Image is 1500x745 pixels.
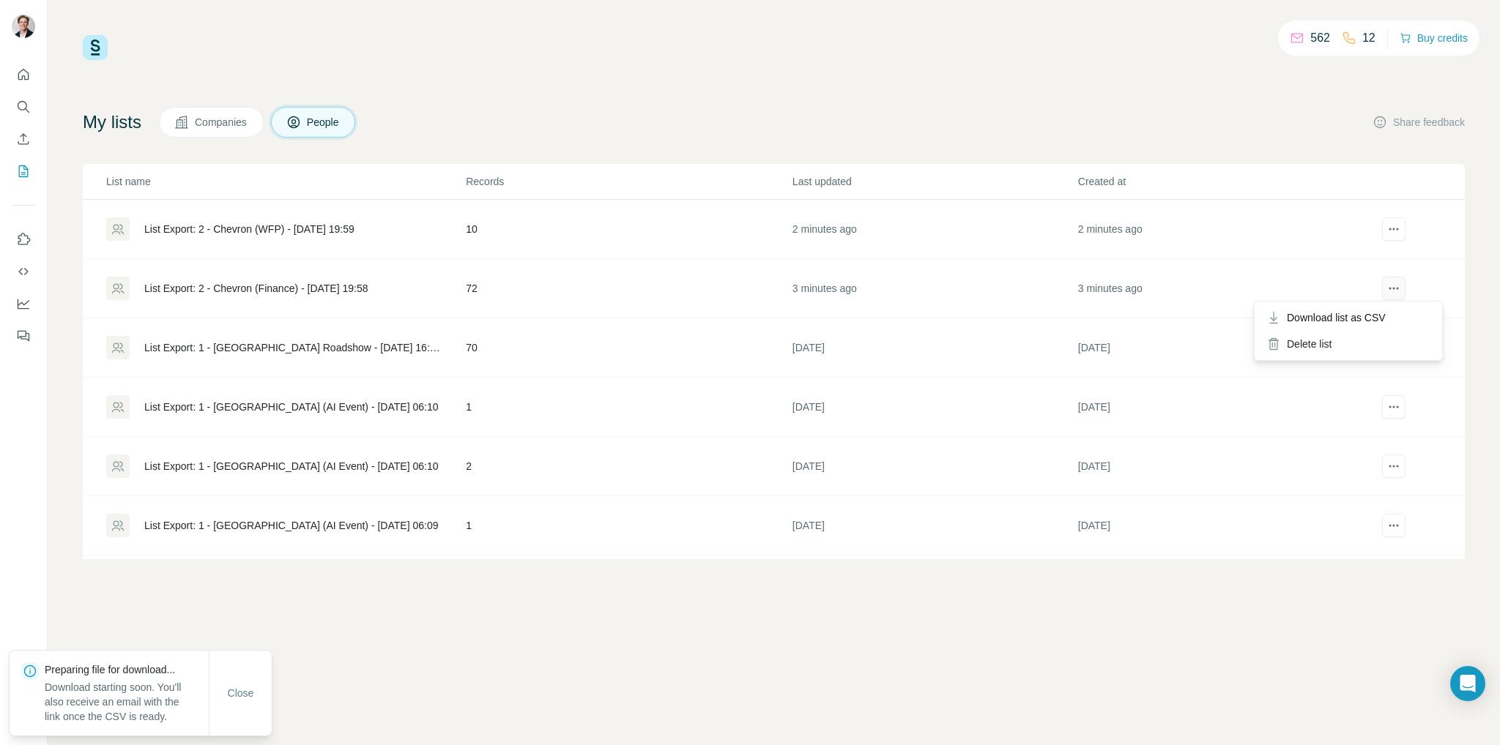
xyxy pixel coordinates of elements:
td: [DATE] [1077,555,1363,615]
td: [DATE] [792,378,1077,437]
td: 72 [465,259,792,318]
td: 10 [465,200,792,259]
button: actions [1382,395,1406,419]
p: Last updated [792,174,1077,189]
button: actions [1382,217,1406,241]
p: 562 [1310,29,1330,47]
div: List Export: 1 - [GEOGRAPHIC_DATA] (AI Event) - [DATE] 06:10 [144,400,438,414]
img: Avatar [12,15,35,38]
span: Close [228,686,254,700]
div: Delete list [1258,331,1439,357]
span: Companies [195,115,248,130]
button: Dashboard [12,291,35,317]
td: 2 minutes ago [1077,200,1363,259]
p: Download starting soon. You'll also receive an email with the link once the CSV is ready. [45,680,209,724]
span: Download list as CSV [1287,310,1386,325]
p: List name [106,174,464,189]
div: List Export: 1 - [GEOGRAPHIC_DATA] (AI Event) - [DATE] 06:09 [144,518,438,533]
td: 3 minutes ago [792,259,1077,318]
img: Surfe Logo [83,35,108,60]
td: [DATE] [792,555,1077,615]
p: 12 [1362,29,1375,47]
button: Use Surfe on LinkedIn [12,226,35,252]
p: Records [466,174,791,189]
h4: My lists [83,111,141,134]
td: [DATE] [1077,318,1363,378]
p: Created at [1078,174,1362,189]
td: 2 minutes ago [792,200,1077,259]
div: Open Intercom Messenger [1450,666,1485,701]
td: 1 [465,496,792,555]
button: actions [1382,277,1406,300]
td: [DATE] [792,437,1077,496]
button: Search [12,94,35,120]
button: Quick start [12,61,35,88]
button: Share feedback [1373,115,1465,130]
span: People [307,115,341,130]
button: My lists [12,158,35,184]
td: 2 [465,437,792,496]
button: actions [1382,514,1406,537]
td: [DATE] [792,318,1077,378]
button: Use Surfe API [12,258,35,285]
td: [DATE] [1077,437,1363,496]
td: 70 [465,318,792,378]
button: actions [1382,454,1406,478]
div: List Export: 2 - Chevron (WFP) - [DATE] 19:59 [144,222,354,236]
td: 1 [465,555,792,615]
button: Enrich CSV [12,126,35,152]
div: List Export: 2 - Chevron (Finance) - [DATE] 19:58 [144,281,368,296]
td: [DATE] [1077,496,1363,555]
td: 3 minutes ago [1077,259,1363,318]
td: [DATE] [792,496,1077,555]
button: Feedback [12,323,35,349]
button: Buy credits [1400,28,1468,48]
td: 1 [465,378,792,437]
button: Close [218,680,264,706]
div: List Export: 1 - [GEOGRAPHIC_DATA] Roadshow - [DATE] 16:53 [144,340,441,355]
div: List Export: 1 - [GEOGRAPHIC_DATA] (AI Event) - [DATE] 06:10 [144,459,438,473]
p: Preparing file for download... [45,662,209,677]
td: [DATE] [1077,378,1363,437]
